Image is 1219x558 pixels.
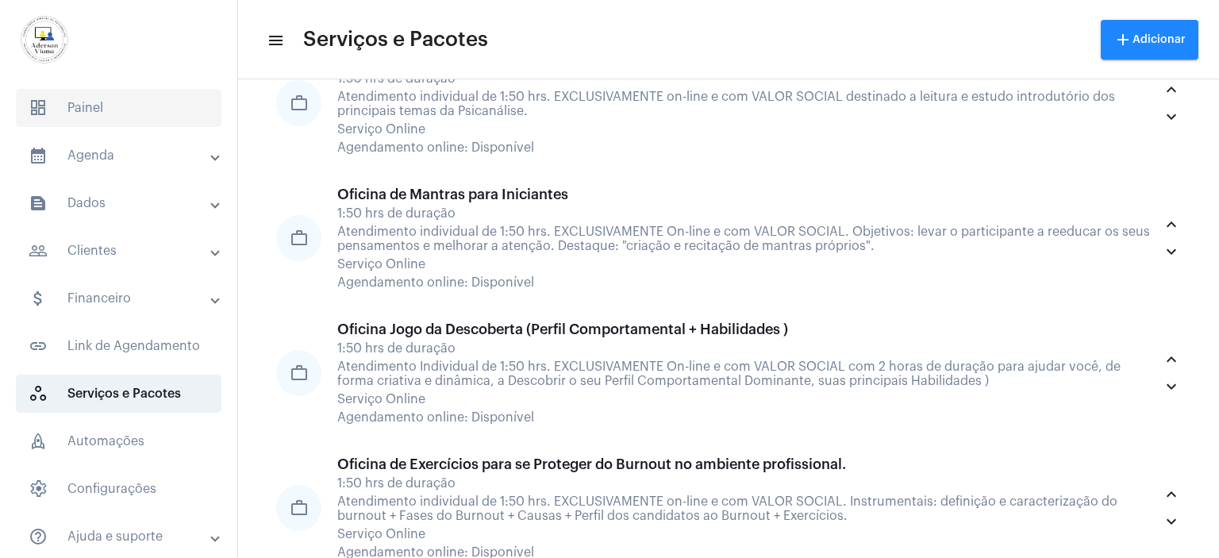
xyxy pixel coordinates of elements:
div: Agendamento online: Disponível [337,140,1154,155]
div: Oficina Jogo da Descoberta (Perfil Comportamental + Habilidades ) [337,321,1154,337]
mat-icon: work_outline [276,485,321,531]
span: sidenav icon [29,384,48,403]
div: Oficina de Exercícios para se Proteger do Burnout no ambiente profissional. [337,456,1154,472]
span: Configurações [16,470,221,508]
mat-icon: sidenav icon [29,337,48,356]
mat-panel-title: Financeiro [29,289,212,308]
mat-icon: work_outline [276,215,321,261]
span: Serviços e Pacotes [16,375,221,413]
mat-icon: sidenav icon [29,527,48,546]
mat-icon: sidenav icon [29,289,48,308]
span: Link de Agendamento [16,327,221,365]
mat-icon: keyboard_arrow_down [1162,377,1181,396]
mat-panel-title: Clientes [29,241,212,260]
mat-expansion-panel-header: sidenav iconAjuda e suporte [10,518,237,556]
mat-expansion-panel-header: sidenav iconClientes [10,232,237,270]
mat-icon: work_outline [276,350,321,396]
div: Agendamento online: Disponível [337,410,1154,425]
div: Atendimento individual de 1:50 hrs. EXCLUSIVAMENTE On-line e com VALOR SOCIAL. Objetivos: levar o... [337,225,1154,253]
mat-expansion-panel-header: sidenav iconAgenda [10,137,237,175]
span: Painel [16,89,221,127]
mat-icon: add [1113,30,1132,49]
mat-panel-title: Agenda [29,146,212,165]
mat-icon: keyboard_arrow_up [1162,485,1181,504]
div: Atendimento Individual de 1:50 hrs. EXCLUSIVAMENTE On-line e com VALOR SOCIAL com 2 horas de dura... [337,360,1154,388]
span: sidenav icon [29,98,48,117]
div: 1:50 hrs de duração [337,206,1154,221]
div: Serviço Online [337,257,1154,271]
div: Serviço Online [337,122,1154,137]
mat-icon: keyboard_arrow_down [1162,512,1181,531]
mat-icon: sidenav icon [29,241,48,260]
div: Serviço Online [337,527,1154,541]
mat-icon: sidenav icon [267,31,283,50]
mat-panel-title: Dados [29,194,212,213]
div: 1:50 hrs de duração [337,476,1154,491]
span: sidenav icon [29,479,48,498]
mat-icon: keyboard_arrow_down [1162,107,1181,126]
mat-expansion-panel-header: sidenav iconFinanceiro [10,279,237,317]
mat-icon: keyboard_arrow_up [1162,215,1181,234]
div: Atendimento individual de 1:50 hrs. EXCLUSIVAMENTE on-line e com VALOR SOCIAL destinado a leitura... [337,90,1154,118]
div: 1:50 hrs de duração [337,341,1154,356]
button: Adicionar [1101,20,1198,60]
mat-icon: sidenav icon [29,146,48,165]
mat-icon: keyboard_arrow_up [1162,350,1181,369]
mat-icon: keyboard_arrow_down [1162,242,1181,261]
span: sidenav icon [29,432,48,451]
span: Automações [16,422,221,460]
span: Serviços e Pacotes [303,27,488,52]
mat-icon: work_outline [276,80,321,126]
mat-icon: sidenav icon [29,194,48,213]
mat-icon: keyboard_arrow_up [1162,80,1181,99]
div: Serviço Online [337,392,1154,406]
div: Oficina de Mantras para Iniciantes [337,187,1154,202]
div: Agendamento online: Disponível [337,275,1154,290]
mat-panel-title: Ajuda e suporte [29,527,212,546]
img: d7e3195d-0907-1efa-a796-b593d293ae59.png [13,8,76,71]
mat-expansion-panel-header: sidenav iconDados [10,184,237,222]
div: Atendimento individual de 1:50 hrs. EXCLUSIVAMENTE on-line e com VALOR SOCIAL. Instrumentais: def... [337,495,1154,523]
span: Adicionar [1113,34,1186,45]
